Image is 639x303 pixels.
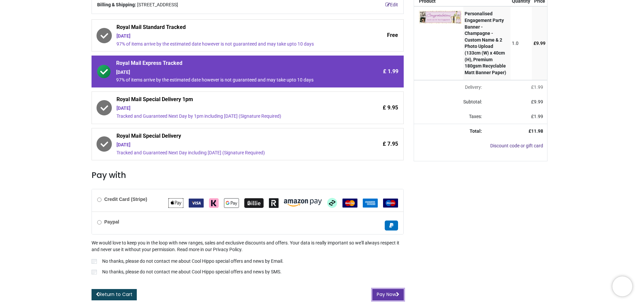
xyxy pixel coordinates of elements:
input: Credit Card (Stripe) [97,198,102,202]
b: Credit Card (Stripe) [104,197,147,202]
span: Revolut Pay [269,200,279,205]
p: No thanks, please do not contact me about Cool Hippo special offers and news by Email. [102,258,284,265]
img: MasterCard [342,199,357,208]
span: Maestro [383,200,398,205]
span: Royal Mail Special Delivery 1pm [116,96,342,105]
span: £ [531,114,543,119]
img: Klarna [209,198,219,208]
span: 11.98 [531,128,543,134]
input: No thanks, please do not contact me about Cool Hippo special offers and news by SMS. [92,270,97,274]
a: Return to Cart [92,289,137,300]
span: Billie [244,200,264,205]
strong: Personalised Engagement Party Banner - Champagne - Custom Name & 2 Photo Upload (133cm (W) x 40cm... [465,11,506,75]
span: Google Pay [224,200,239,205]
b: Paypal [104,219,119,225]
div: Tracked and Guaranteed Next Day by 1pm including [DATE] (Signature Required) [116,113,342,120]
div: 97% of items arrive by the estimated date however is not guaranteed and may take upto 10 days [116,41,342,48]
span: Afterpay Clearpay [327,200,337,205]
img: American Express [363,199,378,208]
div: [DATE] [116,33,342,40]
span: Amazon Pay [284,200,322,205]
input: Paypal [97,220,102,225]
img: Paypal [385,221,398,230]
p: No thanks, please do not contact me about Cool Hippo special offers and news by SMS. [102,269,282,275]
div: Tracked and Guaranteed Next Day including [DATE] (Signature Required) [116,150,342,156]
img: Apple Pay [168,198,183,208]
img: Billie [244,198,264,208]
div: We would love to keep you in the loop with new ranges, sales and exclusive discounts and offers. ... [92,240,404,276]
td: Delivery will be updated after choosing a new delivery method [414,80,486,95]
span: £ [531,84,543,90]
span: Apple Pay [168,200,183,205]
img: Maestro [383,199,398,208]
span: £ 1.99 [383,68,398,75]
span: American Express [363,200,378,205]
img: jtGamAAAAAZJREFUAwCgL3GtVlvkVAAAAABJRU5ErkJggg== [419,11,462,24]
span: 1.99 [534,114,543,119]
span: Klarna [209,200,219,205]
button: Pay Now [372,289,404,300]
img: Revolut Pay [269,198,279,208]
span: 1.99 [534,84,543,90]
strong: Total: [470,128,482,134]
span: Royal Mail Express Tracked [116,60,342,69]
div: [DATE] [116,69,342,76]
td: Subtotal: [414,95,486,109]
td: Taxes: [414,109,486,124]
span: £ 7.95 [383,140,398,148]
span: 9.99 [534,99,543,104]
div: 97% of items arrive by the estimated date however is not guaranteed and may take upto 10 days [116,77,342,83]
a: Discount code or gift card [490,143,543,148]
span: £ [531,99,543,104]
span: £ 9.95 [383,104,398,111]
span: [STREET_ADDRESS] [137,2,178,8]
h3: Pay with [92,170,404,181]
div: 1.0 [512,40,530,47]
a: Edit [385,2,398,8]
span: 9.99 [536,41,545,46]
b: Billing & Shipping: [97,2,136,7]
span: Free [387,32,398,39]
span: Paypal [385,223,398,228]
img: Amazon Pay [284,199,322,207]
span: Royal Mail Standard Tracked [116,24,342,33]
span: £ [533,41,545,46]
iframe: Brevo live chat [612,276,632,296]
span: Royal Mail Special Delivery [116,132,342,142]
input: No thanks, please do not contact me about Cool Hippo special offers and news by Email. [92,259,97,264]
img: Google Pay [224,198,239,208]
img: Afterpay Clearpay [327,198,337,208]
img: VISA [189,199,204,208]
div: [DATE] [116,105,342,112]
span: MasterCard [342,200,357,205]
div: [DATE] [116,142,342,148]
span: VISA [189,200,204,205]
strong: £ [529,128,543,134]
